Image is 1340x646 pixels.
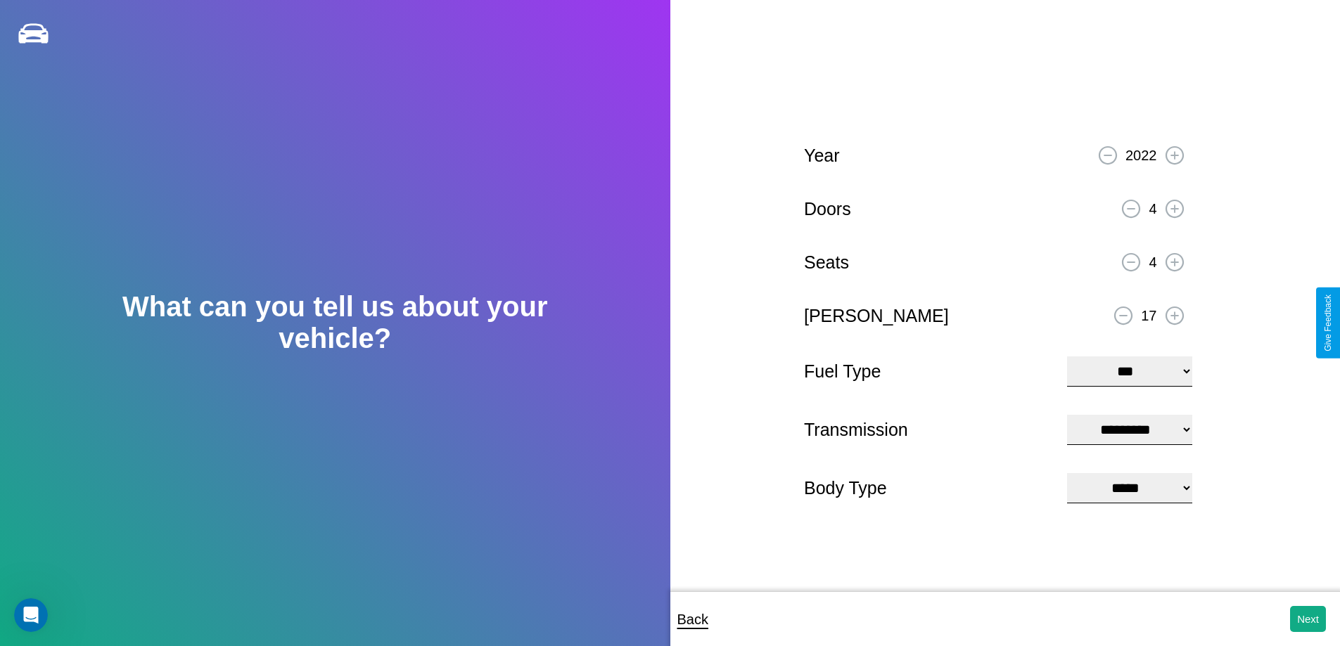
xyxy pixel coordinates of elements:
p: 4 [1149,196,1156,221]
iframe: Intercom live chat [14,598,48,632]
p: Doors [804,193,851,225]
div: Give Feedback [1323,295,1333,351]
p: 2022 [1125,143,1157,168]
button: Next [1290,606,1326,632]
p: Body Type [804,472,1053,504]
h2: What can you tell us about your vehicle? [67,291,603,354]
p: Fuel Type [804,356,1053,387]
p: Transmission [804,414,1053,446]
p: 4 [1149,250,1156,275]
p: Seats [804,247,849,278]
p: Year [804,140,840,172]
p: 17 [1141,303,1156,328]
p: [PERSON_NAME] [804,300,949,332]
p: Back [677,607,708,632]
